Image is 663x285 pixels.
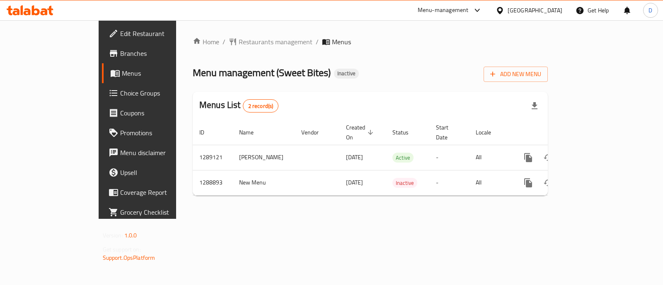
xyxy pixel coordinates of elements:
[334,70,359,77] span: Inactive
[418,5,469,15] div: Menu-management
[508,6,562,15] div: [GEOGRAPHIC_DATA]
[346,177,363,188] span: [DATE]
[193,63,331,82] span: Menu management ( Sweet Bites )
[102,63,209,83] a: Menus
[122,68,203,78] span: Menus
[392,153,414,163] span: Active
[229,37,312,47] a: Restaurants management
[476,127,502,137] span: Locale
[102,182,209,202] a: Coverage Report
[392,178,417,188] span: Inactive
[512,120,605,145] th: Actions
[538,173,558,193] button: Change Status
[332,37,351,47] span: Menus
[120,187,203,197] span: Coverage Report
[429,145,469,170] td: -
[334,69,359,79] div: Inactive
[103,252,155,263] a: Support.OpsPlatform
[193,120,605,196] table: enhanced table
[102,163,209,182] a: Upsell
[538,148,558,168] button: Change Status
[120,88,203,98] span: Choice Groups
[193,37,548,47] nav: breadcrumb
[346,122,376,142] span: Created On
[199,99,278,113] h2: Menus List
[102,202,209,222] a: Grocery Checklist
[102,103,209,123] a: Coupons
[469,145,512,170] td: All
[429,170,469,195] td: -
[223,37,225,47] li: /
[436,122,459,142] span: Start Date
[518,148,538,168] button: more
[193,145,232,170] td: 1289121
[120,168,203,177] span: Upsell
[346,152,363,163] span: [DATE]
[103,230,123,241] span: Version:
[239,127,264,137] span: Name
[102,43,209,63] a: Branches
[102,83,209,103] a: Choice Groups
[648,6,652,15] span: D
[239,37,312,47] span: Restaurants management
[102,24,209,43] a: Edit Restaurant
[243,102,278,110] span: 2 record(s)
[199,127,215,137] span: ID
[484,67,548,82] button: Add New Menu
[469,170,512,195] td: All
[103,244,141,255] span: Get support on:
[120,108,203,118] span: Coupons
[232,170,295,195] td: New Menu
[518,173,538,193] button: more
[120,48,203,58] span: Branches
[102,143,209,163] a: Menu disclaimer
[301,127,329,137] span: Vendor
[120,128,203,138] span: Promotions
[525,96,544,116] div: Export file
[120,148,203,158] span: Menu disclaimer
[316,37,319,47] li: /
[120,207,203,217] span: Grocery Checklist
[490,69,541,79] span: Add New Menu
[102,123,209,143] a: Promotions
[120,29,203,38] span: Edit Restaurant
[232,145,295,170] td: [PERSON_NAME]
[392,127,419,137] span: Status
[124,230,137,241] span: 1.0.0
[193,170,232,195] td: 1288893
[243,99,279,113] div: Total records count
